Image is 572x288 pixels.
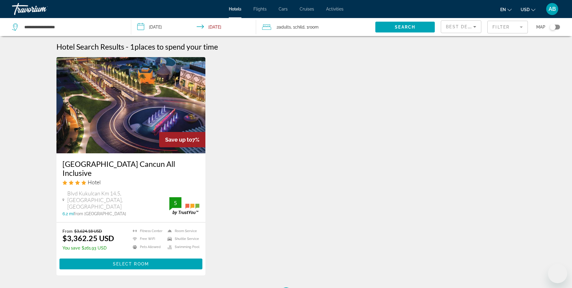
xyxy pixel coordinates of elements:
[521,5,535,14] button: Change currency
[131,18,256,36] button: Check-in date: Feb 19, 2026 Check-out date: Feb 25, 2026
[487,20,528,34] button: Filter
[165,136,192,143] span: Save up to
[548,264,567,283] iframe: Button to launch messaging window
[67,190,169,210] span: Blvd Kukulcan Km 14.5, [GEOGRAPHIC_DATA], [GEOGRAPHIC_DATA]
[253,7,267,11] a: Flights
[549,6,556,12] span: AB
[59,260,203,266] a: Select Room
[229,7,241,11] a: Hotels
[169,197,199,215] img: trustyou-badge.svg
[536,23,545,31] span: Map
[74,211,126,216] span: from [GEOGRAPHIC_DATA]
[375,22,435,32] button: Search
[169,199,181,207] div: 5
[126,42,129,51] span: -
[62,211,74,216] span: 6.2 mi
[62,234,114,243] ins: $3,362.25 USD
[59,259,203,269] button: Select Room
[304,23,319,31] span: , 1
[130,244,165,250] li: Pets Allowed
[113,262,149,266] span: Select Room
[277,23,291,31] span: 2
[279,7,288,11] a: Cars
[165,228,199,234] li: Room Service
[326,7,344,11] a: Activities
[130,228,165,234] li: Fitness Center
[446,24,477,29] span: Best Deals
[295,25,304,29] span: Child
[165,237,199,242] li: Shuttle Service
[12,1,72,17] a: Travorium
[62,246,80,250] span: You save
[62,228,73,234] span: From
[446,23,476,30] mat-select: Sort by
[88,179,101,185] span: Hotel
[545,24,560,30] button: Toggle map
[62,179,200,185] div: 4 star Hotel
[308,25,319,29] span: Room
[500,7,506,12] span: en
[165,244,199,250] li: Swimming Pool
[62,159,200,177] a: [GEOGRAPHIC_DATA] Cancun All Inclusive
[256,18,375,36] button: Travelers: 2 adults, 1 child
[544,3,560,15] button: User Menu
[62,246,114,250] p: $261.93 USD
[56,57,206,153] img: Hotel image
[291,23,304,31] span: , 1
[521,7,530,12] span: USD
[300,7,314,11] a: Cruises
[159,132,205,147] div: 7%
[279,25,291,29] span: Adults
[500,5,512,14] button: Change language
[395,25,415,29] span: Search
[130,237,165,242] li: Free WiFi
[74,228,102,234] del: $3,624.18 USD
[135,42,218,51] span: places to spend your time
[56,42,124,51] h1: Hotel Search Results
[130,42,218,51] h2: 1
